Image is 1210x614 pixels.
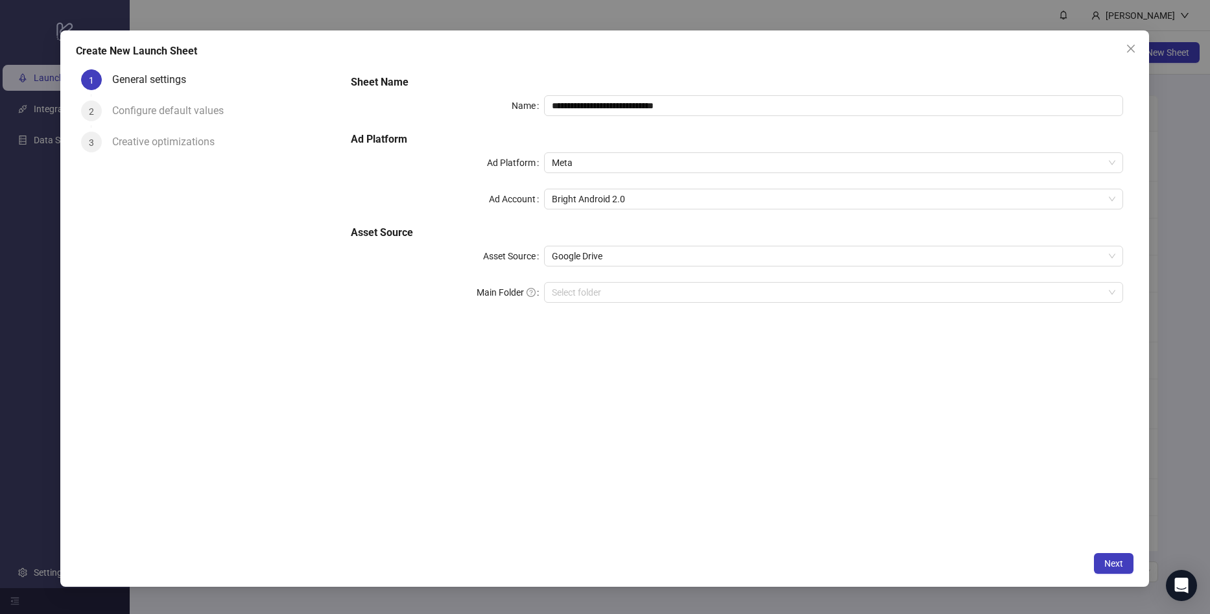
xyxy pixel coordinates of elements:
[76,43,1133,59] div: Create New Launch Sheet
[351,225,1124,241] h5: Asset Source
[1095,554,1134,574] button: Next
[512,95,544,116] label: Name
[544,95,1124,116] input: Name
[89,137,94,148] span: 3
[351,132,1124,147] h5: Ad Platform
[112,69,196,90] div: General settings
[552,153,1116,172] span: Meta
[1126,43,1137,54] span: close
[89,106,94,117] span: 2
[527,288,536,297] span: question-circle
[489,189,544,209] label: Ad Account
[552,189,1116,209] span: Bright Android 2.0
[552,246,1116,266] span: Google Drive
[112,132,225,152] div: Creative optimizations
[89,75,94,86] span: 1
[112,100,234,121] div: Configure default values
[477,282,544,303] label: Main Folder
[1121,38,1142,59] button: Close
[1105,559,1124,569] span: Next
[483,246,544,266] label: Asset Source
[487,152,544,173] label: Ad Platform
[351,75,1124,90] h5: Sheet Name
[1166,570,1197,601] div: Open Intercom Messenger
